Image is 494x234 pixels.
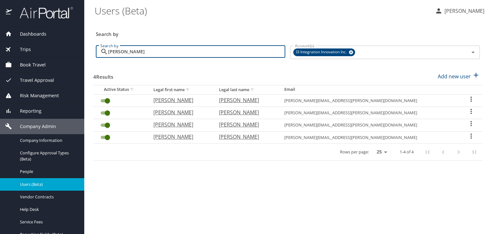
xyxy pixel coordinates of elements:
[20,169,77,175] span: People
[20,194,77,200] span: Vendor Contracts
[153,96,206,104] p: [PERSON_NAME]
[340,150,369,154] p: Rows per page:
[185,87,191,93] button: sort
[249,87,256,93] button: sort
[6,6,13,19] img: icon-airportal.png
[153,108,206,116] p: [PERSON_NAME]
[12,108,41,115] span: Reporting
[293,49,351,56] span: I3-Integration Innovation Inc.
[153,121,206,128] p: [PERSON_NAME]
[371,147,389,157] select: rows per page
[219,96,272,104] p: [PERSON_NAME]
[438,73,471,80] p: Add new user
[93,85,148,94] th: Active Status
[95,1,430,21] h1: Users (Beta)
[279,94,460,107] td: [PERSON_NAME][EMAIL_ADDRESS][PERSON_NAME][DOMAIN_NAME]
[12,77,54,84] span: Travel Approval
[435,69,482,83] button: Add new user
[20,150,77,162] span: Configure Approval Types (Beta)
[279,119,460,131] td: [PERSON_NAME][EMAIL_ADDRESS][PERSON_NAME][DOMAIN_NAME]
[293,48,355,56] div: I3-Integration Innovation Inc.
[20,181,77,187] span: Users (Beta)
[469,48,478,57] button: Open
[93,85,482,161] table: User Search Table
[219,121,272,128] p: [PERSON_NAME]
[432,5,487,17] button: [PERSON_NAME]
[96,27,480,38] h3: Search by
[153,133,206,141] p: [PERSON_NAME]
[13,6,73,19] img: airportal-logo.png
[148,85,214,94] th: Legal first name
[93,69,113,81] h3: 4 Results
[219,108,272,116] p: [PERSON_NAME]
[12,61,46,68] span: Book Travel
[443,7,484,15] p: [PERSON_NAME]
[20,137,77,143] span: Company Information
[12,123,56,130] span: Company Admin
[219,133,272,141] p: [PERSON_NAME]
[20,206,77,212] span: Help Desk
[279,107,460,119] td: [PERSON_NAME][EMAIL_ADDRESS][PERSON_NAME][DOMAIN_NAME]
[279,131,460,143] td: [PERSON_NAME][EMAIL_ADDRESS][PERSON_NAME][DOMAIN_NAME]
[12,30,46,38] span: Dashboards
[108,46,285,58] input: Search by name or email
[214,85,279,94] th: Legal last name
[12,46,31,53] span: Trips
[400,150,414,154] p: 1-4 of 4
[12,92,59,99] span: Risk Management
[20,219,77,225] span: Service Fees
[129,87,135,93] button: sort
[279,85,460,94] th: Email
